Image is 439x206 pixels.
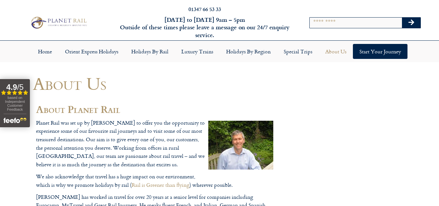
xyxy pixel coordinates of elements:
[125,44,175,59] a: Holidays by Rail
[353,44,407,59] a: Start your Journey
[175,44,220,59] a: Luxury Trains
[319,44,353,59] a: About Us
[277,44,319,59] a: Special Trips
[58,44,125,59] a: Orient Express Holidays
[32,44,58,59] a: Home
[188,5,221,13] a: 01347 66 53 33
[208,121,273,170] img: guy-saunders
[33,74,277,93] h1: About Us
[119,16,291,39] h6: [DATE] to [DATE] 9am – 5pm Outside of these times please leave a message on our 24/7 enquiry serv...
[402,18,421,28] button: Search
[132,181,189,189] a: Rail is Greener than flying
[36,104,273,115] h2: About Planet Rail
[3,44,436,59] nav: Menu
[36,119,273,169] p: Planet Rail was set up by [PERSON_NAME] to offer you the opportunity to experience some of our fa...
[29,15,88,30] img: Planet Rail Train Holidays Logo
[36,172,273,189] p: We also acknowledge that travel has a huge impact on our environment, which is why we promote hol...
[220,44,277,59] a: Holidays by Region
